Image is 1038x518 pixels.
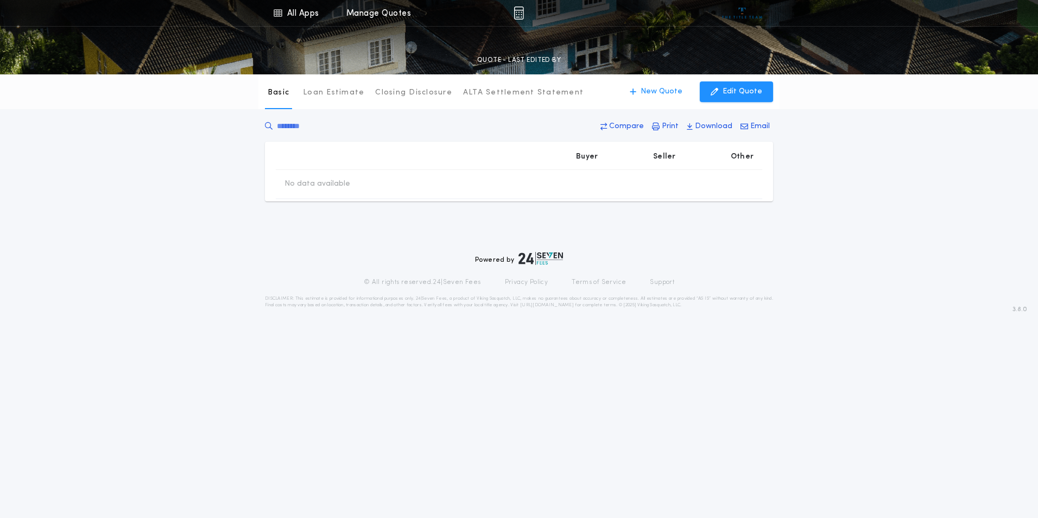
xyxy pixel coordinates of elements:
[662,121,679,132] p: Print
[723,86,762,97] p: Edit Quote
[520,303,574,307] a: [URL][DOMAIN_NAME]
[375,87,452,98] p: Closing Disclosure
[514,7,524,20] img: img
[731,151,754,162] p: Other
[572,278,626,287] a: Terms of Service
[576,151,598,162] p: Buyer
[477,55,561,66] p: QUOTE - LAST EDITED BY
[750,121,770,132] p: Email
[653,151,676,162] p: Seller
[265,295,773,308] p: DISCLAIMER: This estimate is provided for informational purposes only. 24|Seven Fees, a product o...
[737,117,773,136] button: Email
[700,81,773,102] button: Edit Quote
[597,117,647,136] button: Compare
[303,87,364,98] p: Loan Estimate
[268,87,289,98] p: Basic
[650,278,674,287] a: Support
[463,87,584,98] p: ALTA Settlement Statement
[505,278,548,287] a: Privacy Policy
[609,121,644,132] p: Compare
[619,81,693,102] button: New Quote
[683,117,736,136] button: Download
[649,117,682,136] button: Print
[1012,305,1027,314] span: 3.8.0
[276,170,359,198] td: No data available
[364,278,481,287] p: © All rights reserved. 24|Seven Fees
[518,252,563,265] img: logo
[722,8,763,18] img: vs-icon
[475,252,563,265] div: Powered by
[641,86,682,97] p: New Quote
[695,121,732,132] p: Download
